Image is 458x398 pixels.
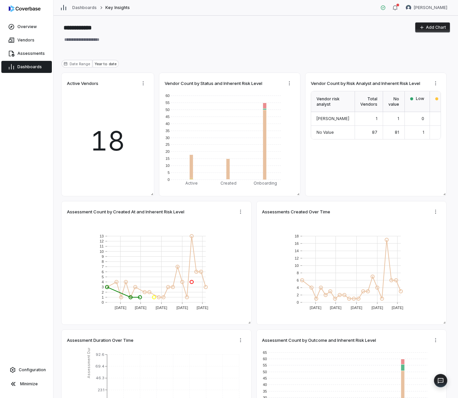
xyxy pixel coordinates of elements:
div: Year to date [93,60,118,68]
tspan: 23.1 [98,388,104,392]
button: More actions [430,78,441,88]
button: Tomo Majima avatar[PERSON_NAME] [402,3,451,13]
text: 25 [166,142,170,146]
text: 60 [263,357,267,361]
text: [DATE] [115,306,126,310]
text: 35 [263,389,267,393]
a: Vendors [1,34,52,46]
text: 0 [168,178,170,182]
text: [DATE] [135,306,147,310]
text: [DATE] [176,306,188,310]
text: 9 [102,255,104,259]
text: 18 [295,234,299,238]
text: 3 [102,285,104,289]
button: More actions [235,207,246,217]
text: 40 [263,383,267,387]
div: Date Range [62,60,92,68]
tspan: Assessment Duration (days) [86,326,91,378]
span: Overview [17,24,37,29]
text: 13 [100,234,104,238]
span: Minimize [20,381,38,387]
span: 1 [397,116,399,121]
text: 16 [295,241,299,245]
svg: Date range for report [64,62,68,66]
span: Vendors [17,37,34,43]
text: 45 [166,115,170,119]
a: Configuration [3,364,51,376]
text: 12 [100,239,104,243]
span: Low [416,96,424,101]
a: Dashboards [72,5,97,10]
tspan: 92.6 [96,352,104,357]
button: More actions [430,207,441,217]
span: Dashboards [17,64,42,70]
text: 11 [100,244,104,248]
span: 18 [90,121,125,161]
text: 5 [102,275,104,279]
div: No value [383,91,405,112]
text: 55 [263,363,267,367]
span: Key Insights [105,5,129,10]
text: 35 [166,129,170,133]
img: logo-D7KZi-bG.svg [9,5,40,12]
span: 0 [422,116,424,121]
text: [DATE] [371,306,383,310]
text: [DATE] [197,306,208,310]
text: 2 [297,293,299,297]
text: 6 [102,270,104,274]
tspan: 46.3 [96,376,104,380]
text: 4 [297,286,299,290]
text: 2 [102,290,104,294]
button: More actions [284,78,295,88]
text: 10 [166,164,170,168]
text: [DATE] [330,306,342,310]
text: 10 [295,264,299,268]
span: 87 [372,130,377,135]
button: More actions [138,78,149,88]
text: 0 [102,300,104,304]
text: 14 [295,249,299,253]
text: 0 [297,300,299,304]
text: 7 [102,265,104,269]
text: 8 [297,271,299,275]
text: 15 [166,157,170,161]
tspan: 69.4 [95,364,104,369]
text: [DATE] [392,306,403,310]
span: Vendor Count by Status and Inherent Risk Level [165,80,262,86]
text: 5 [168,171,170,175]
span: Configuration [19,367,46,373]
text: 50 [166,108,170,112]
text: 55 [166,101,170,105]
text: 60 [166,94,170,98]
span: 81 [395,130,399,135]
text: 1 [102,295,104,299]
text: 40 [166,122,170,126]
span: Assessment Count by Created At and Inherent Risk Level [67,209,184,215]
text: 6 [297,278,299,282]
text: [DATE] [351,306,362,310]
span: Assessment Count by Outcome and Inherent Risk Level [262,337,376,343]
span: 1 [376,116,377,121]
text: 45 [263,376,267,380]
span: Assessment Duration Over Time [67,337,133,343]
text: 12 [295,256,299,260]
button: More actions [430,335,441,345]
span: 1 [423,130,424,135]
span: [PERSON_NAME] [316,116,349,121]
text: 50 [263,370,267,374]
a: Assessments [1,47,52,60]
span: [PERSON_NAME] [414,5,447,10]
button: Date range for reportDate RangeYear to date [62,60,119,68]
text: 30 [166,136,170,140]
text: 65 [263,351,267,355]
text: 10 [100,250,104,254]
span: Vendor Count by Risk Analyst and Inherent Risk Level [311,80,420,86]
div: Total Vendors [355,91,383,112]
a: Dashboards [1,61,52,73]
text: [DATE] [310,306,322,310]
button: More actions [235,335,246,345]
div: Vendor risk analyst [311,91,355,112]
img: Tomo Majima avatar [406,5,411,10]
text: [DATE] [156,306,167,310]
button: Minimize [3,377,51,391]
